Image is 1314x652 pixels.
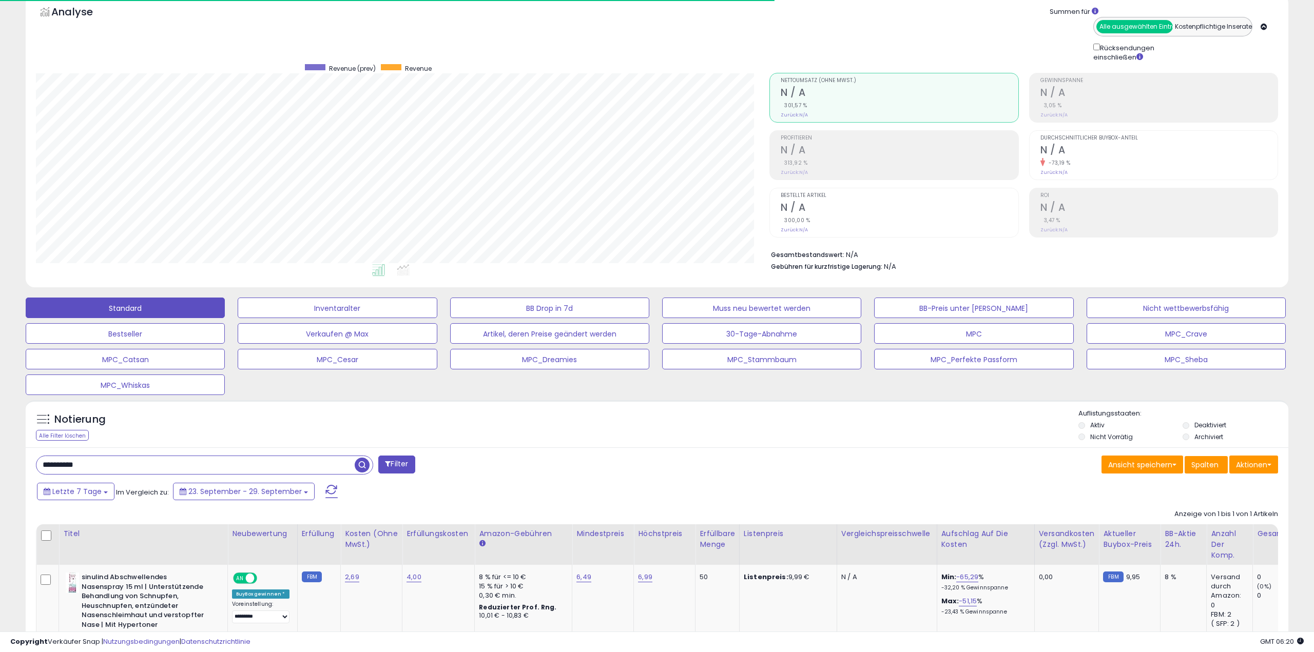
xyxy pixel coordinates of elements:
font: 10,01 € - 10,83 € [479,611,529,620]
button: MPC_Perfekte Passform [874,349,1073,369]
button: MPC_Crave [1087,323,1286,344]
font: Aktionen [1236,460,1267,470]
font: Filter [391,459,408,469]
font: Titel [63,528,80,539]
button: Alle ausgewählten Einträge [1096,20,1173,33]
font: (0%) [1257,582,1271,590]
font: Kostenpflichtige Inserate [1175,22,1252,31]
font: N/A [1059,227,1068,233]
font: Summen für [1050,7,1090,16]
button: 30-Tage-Abnahme [662,323,861,344]
font: Anzeige von 1 bis 1 von 1 Artikeln [1174,509,1278,519]
font: Zurück: [1040,112,1059,118]
font: MPC_Crave [1165,329,1207,339]
font: N / A [1040,86,1066,100]
button: Nicht wettbewerbsfähig [1087,298,1286,318]
font: N/A [1059,169,1068,175]
button: MPC [874,323,1073,344]
button: 23. September - 29. September [173,483,315,500]
font: Spalten [1191,460,1219,470]
font: Anzahl der Komp. [1211,528,1235,560]
font: N/A [846,250,858,260]
font: Aktueller Buybox-Preis [1103,528,1151,549]
font: Neubewertung [232,528,287,539]
font: 9,95 [1126,572,1141,582]
a: 6,99 [638,572,652,582]
font: AN [236,575,243,582]
button: Kostenpflichtige Inserate [1172,20,1249,33]
font: Artikel, deren Preise geändert werden [483,329,616,339]
font: -32,20 % Gewinnspanne [941,584,1008,591]
font: Analyse [51,5,93,19]
font: Zurück: [781,112,799,118]
font: MPC [966,329,982,339]
font: 313,92 % [784,159,807,167]
button: MPC_Whiskas [26,374,225,395]
a: 2,69 [345,572,359,582]
font: Alle ausgewählten Einträge [1099,22,1185,31]
font: Ansicht speichern [1108,460,1172,470]
font: Nicht wettbewerbsfähig [1143,303,1229,313]
font: Verkäufer Snap | [48,637,103,646]
font: Inventaralter [314,303,360,313]
a: Nutzungsbedingungen [103,637,180,646]
font: 300,00 % [784,216,810,224]
font: -51,15 [959,596,977,606]
font: N / A [841,572,857,582]
a: 4,00 [407,572,421,582]
a: Datenschutzrichtlinie [181,637,250,646]
font: Gewinnspanne [1040,76,1083,84]
font: MPC_Sheba [1165,354,1208,365]
font: FBM [307,573,317,581]
font: sinulind Abschwellendes Nasenspray 15 ml | Unterstützende Behandlung von Schnupfen, Heuschnupfen,... [82,572,204,648]
font: Alle Filter löschen [39,432,86,440]
font: Copyright [10,637,48,646]
font: Profitieren [781,134,812,142]
font: FBM: 2 [1211,609,1231,619]
font: Kosten (ohne MwSt.) [345,528,397,549]
font: Erfüllung [302,528,334,539]
font: N/A [1059,112,1068,118]
a: -65,29 [956,572,978,582]
button: Verkaufen @ Max [238,323,437,344]
font: MPC_Perfekte Passform [931,354,1017,365]
a: -51,15 [959,596,977,606]
font: % [977,596,982,606]
font: Verkaufen @ Max [306,329,369,339]
font: 0,30 € min. [479,590,516,600]
button: Letzte 7 Tage [37,483,114,500]
font: Mindestpreis [576,528,624,539]
font: N / A [781,143,806,157]
font: BB-Aktie 24h. [1165,528,1196,549]
button: Inventaralter [238,298,437,318]
font: N / A [781,201,806,214]
button: Aktionen [1229,456,1278,474]
font: Erfüllungskosten [407,528,468,539]
a: 6,49 [576,572,591,582]
font: MPC_Catsan [102,354,149,365]
font: Standard [109,303,142,313]
font: Amazon-Gebühren [479,528,551,539]
font: Zurück: [1040,227,1059,233]
font: Aufschlag auf die Kosten [941,528,1008,549]
button: Muss neu bewertet werden [662,298,861,318]
font: 3,05 % [1044,102,1062,109]
font: BuyBox gewinnen * [236,591,285,597]
font: N / A [781,86,806,100]
font: N/A [799,112,808,118]
button: Artikel, deren Preise geändert werden [450,323,649,344]
font: -23,43 % Gewinnspanne [941,608,1007,616]
th: Der Prozentsatz, der zu den Kosten der Waren (COGS) hinzugefügt wird und den Rechner für Mindest-... [937,524,1034,565]
font: Bestellte Artikel [781,191,826,199]
button: Ansicht speichern [1102,456,1183,474]
button: BB Drop in 7d [450,298,649,318]
font: 0,00 [1039,572,1053,582]
font: | [180,637,181,646]
font: 8 % für <= 10 € [479,572,526,582]
font: Max: [941,596,959,606]
button: MPC_Dreamies [450,349,649,369]
button: Spalten [1185,456,1228,473]
font: 8 % [1165,572,1176,582]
